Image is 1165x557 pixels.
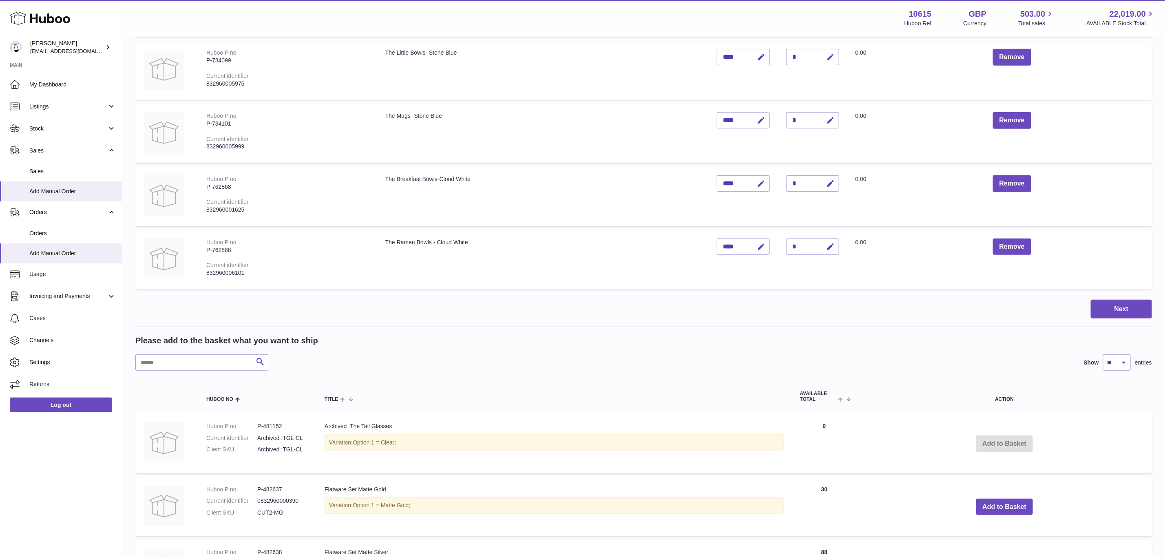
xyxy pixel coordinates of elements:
[377,41,709,100] td: The Little Bowls- Stone Blue
[325,434,784,451] div: Variation:
[29,125,107,133] span: Stock
[29,336,116,344] span: Channels
[206,497,257,505] dt: Current identifier
[144,422,184,463] img: Archived :The Tall Glasses
[1086,20,1155,27] span: AVAILABLE Stock Total
[1135,359,1152,367] span: entries
[1110,9,1146,20] span: 22,019.00
[257,422,308,430] dd: P-481152
[29,270,116,278] span: Usage
[792,414,857,473] td: 0
[257,548,308,556] dd: P-482638
[30,40,104,55] div: [PERSON_NAME]
[206,486,257,493] dt: Huboo P no
[206,509,257,517] dt: Client SKU
[144,239,184,279] img: The Ramen Bowls - Cloud White
[29,81,116,88] span: My Dashboard
[206,80,369,88] div: 832960005975
[316,414,792,473] td: Archived :The Tall Glasses
[969,9,986,20] strong: GBP
[257,486,308,493] dd: P-482637
[206,422,257,430] dt: Huboo P no
[206,262,249,268] div: Current identifier
[909,9,932,20] strong: 10615
[206,246,369,254] div: P-762888
[257,509,308,517] dd: CUT2-MG
[206,136,249,142] div: Current identifier
[257,434,308,442] dd: Archived :TGL-CL
[206,183,369,191] div: P-762868
[206,269,369,277] div: 832960006101
[377,104,709,163] td: The Mugs- Stone Blue
[325,497,784,514] div: Variation:
[993,49,1031,66] button: Remove
[10,41,22,53] img: internalAdmin-10615@internal.huboo.com
[325,397,338,402] span: Title
[206,239,237,245] div: Huboo P no
[206,206,369,214] div: 832960001625
[792,477,857,537] td: 30
[904,20,932,27] div: Huboo Ref
[29,230,116,237] span: Orders
[206,434,257,442] dt: Current identifier
[206,143,369,150] div: 832960005999
[257,497,308,505] dd: 0832960000390
[993,239,1031,255] button: Remove
[206,73,249,79] div: Current identifier
[29,208,107,216] span: Orders
[29,250,116,257] span: Add Manual Order
[206,199,249,205] div: Current identifier
[206,57,369,64] div: P-734099
[206,446,257,453] dt: Client SKU
[206,397,233,402] span: Huboo no
[135,335,318,346] h2: Please add to the basket what you want to ship
[29,147,107,155] span: Sales
[144,486,184,526] img: Flatware Set Matte Gold
[856,113,867,119] span: 0.00
[377,167,709,226] td: The Breakfast Bowls-Cloud White
[993,175,1031,192] button: Remove
[29,103,107,111] span: Listings
[29,168,116,175] span: Sales
[856,49,867,56] span: 0.00
[1018,20,1054,27] span: Total sales
[316,477,792,537] td: Flatware Set Matte Gold
[206,548,257,556] dt: Huboo P no
[29,380,116,388] span: Returns
[1086,9,1155,27] a: 22,019.00 AVAILABLE Stock Total
[30,48,120,54] span: [EMAIL_ADDRESS][DOMAIN_NAME]
[206,113,237,119] div: Huboo P no
[206,176,237,182] div: Huboo P no
[964,20,987,27] div: Currency
[1091,300,1152,319] button: Next
[353,502,410,508] span: Option 1 = Matte Gold;
[29,358,116,366] span: Settings
[856,176,867,182] span: 0.00
[206,49,237,56] div: Huboo P no
[353,439,396,446] span: Option 1 = Clear;
[976,499,1033,515] button: Add to Basket
[144,112,184,153] img: The Mugs- Stone Blue
[29,188,116,195] span: Add Manual Order
[993,112,1031,129] button: Remove
[1084,359,1099,367] label: Show
[10,398,112,412] a: Log out
[29,292,107,300] span: Invoicing and Payments
[144,175,184,216] img: The Breakfast Bowls-Cloud White
[257,446,308,453] dd: Archived :TGL-CL
[857,383,1152,410] th: Action
[29,314,116,322] span: Cases
[856,239,867,245] span: 0.00
[800,391,836,402] span: AVAILABLE Total
[1020,9,1045,20] span: 503.00
[144,49,184,90] img: The Little Bowls- Stone Blue
[377,230,709,290] td: The Ramen Bowls - Cloud White
[206,120,369,128] div: P-734101
[1018,9,1054,27] a: 503.00 Total sales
